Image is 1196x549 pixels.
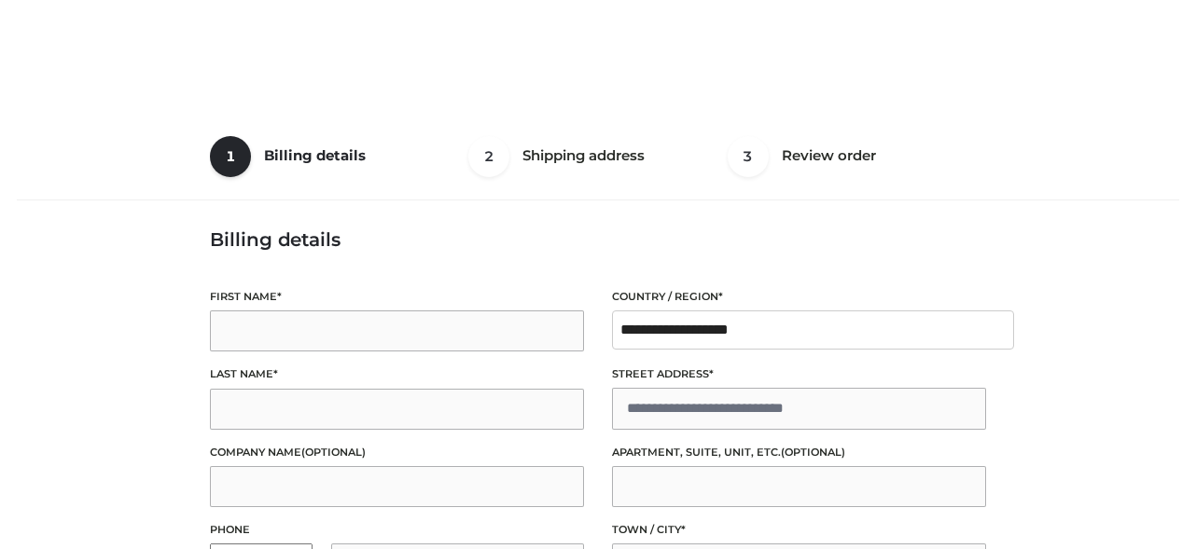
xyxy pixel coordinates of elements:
span: (optional) [781,446,845,459]
label: Last name [210,365,584,383]
span: (optional) [301,446,366,459]
label: Company name [210,444,584,461]
label: Town / City [612,521,986,539]
label: Apartment, suite, unit, etc. [612,444,986,461]
label: First name [210,288,584,306]
span: Billing details [264,146,366,164]
span: 1 [210,136,251,177]
span: 3 [728,136,769,177]
h3: Billing details [210,228,985,251]
span: 2 [468,136,509,177]
span: Shipping address [522,146,645,164]
label: Country / Region [612,288,986,306]
label: Street address [612,365,986,383]
label: Phone [210,521,584,539]
span: Review order [782,146,876,164]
